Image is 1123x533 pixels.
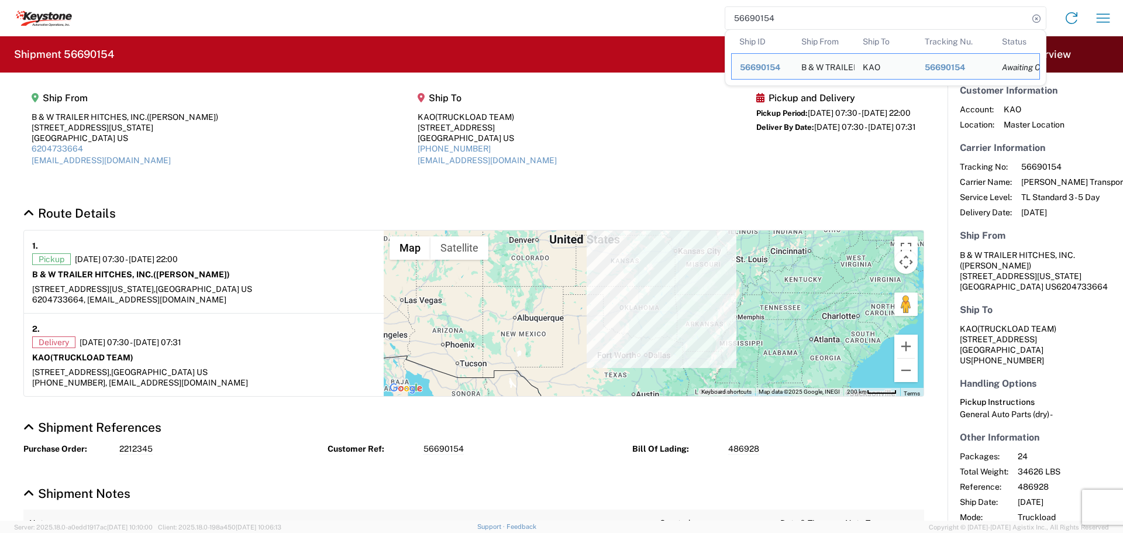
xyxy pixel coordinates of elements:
[423,443,464,455] span: 56690154
[418,156,557,165] a: [EMAIL_ADDRESS][DOMAIN_NAME]
[32,112,218,122] div: B & W TRAILER HITCHES, INC.
[32,294,376,305] div: 6204733664, [EMAIL_ADDRESS][DOMAIN_NAME]
[960,250,1075,260] span: B & W TRAILER HITCHES, INC.
[756,92,916,104] h5: Pickup and Delivery
[418,92,557,104] h5: Ship To
[960,451,1008,462] span: Packages:
[960,397,1111,407] h6: Pickup Instructions
[14,47,114,61] h2: Shipment 56690154
[725,7,1028,29] input: Shipment, tracking or reference number
[740,62,785,73] div: 56690154
[23,443,111,455] strong: Purchase Order:
[1056,282,1108,291] span: 6204733664
[801,54,847,79] div: B & W TRAILER HITCHES, INC.
[808,108,911,118] span: [DATE] 07:30 - [DATE] 22:00
[32,156,171,165] a: [EMAIL_ADDRESS][DOMAIN_NAME]
[32,270,230,279] strong: B & W TRAILER HITCHES, INC.
[855,30,917,53] th: Ship To
[1002,62,1031,73] div: Awaiting Confirmation
[960,161,1012,172] span: Tracking No:
[960,304,1111,315] h5: Ship To
[32,367,111,377] span: [STREET_ADDRESS],
[23,420,161,435] a: Hide Details
[960,324,1111,366] address: [GEOGRAPHIC_DATA] US
[960,512,1008,522] span: Mode:
[32,122,218,133] div: [STREET_ADDRESS][US_STATE]
[960,177,1012,187] span: Carrier Name:
[843,388,900,396] button: Map Scale: 200 km per 47 pixels
[156,284,252,294] span: [GEOGRAPHIC_DATA] US
[960,230,1111,241] h5: Ship From
[1004,104,1065,115] span: KAO
[477,523,507,530] a: Support
[960,261,1031,270] span: ([PERSON_NAME])
[387,381,425,396] a: Open this area in Google Maps (opens a new window)
[387,381,425,396] img: Google
[960,378,1111,389] h5: Handling Options
[32,133,218,143] div: [GEOGRAPHIC_DATA] US
[960,250,1111,292] address: [GEOGRAPHIC_DATA] US
[23,486,130,501] a: Hide Details
[75,254,178,264] span: [DATE] 07:30 - [DATE] 22:00
[740,63,780,72] span: 56690154
[14,524,153,531] span: Server: 2025.18.0-a0edd1917ac
[793,30,855,53] th: Ship From
[960,271,1081,281] span: [STREET_ADDRESS][US_STATE]
[925,62,986,73] div: 56690154
[977,324,1056,333] span: (TRUCKLOAD TEAM)
[32,322,40,336] strong: 2.
[1018,466,1118,477] span: 34626 LBS
[894,236,918,260] button: Toggle fullscreen view
[153,270,230,279] span: ([PERSON_NAME])
[119,443,153,455] span: 2212345
[1018,482,1118,492] span: 486928
[960,85,1111,96] h5: Customer Information
[236,524,281,531] span: [DATE] 10:06:13
[814,122,916,132] span: [DATE] 07:30 - [DATE] 07:31
[731,30,793,53] th: Ship ID
[960,466,1008,477] span: Total Weight:
[756,109,808,118] span: Pickup Period:
[32,144,83,153] a: 6204733664
[32,377,376,388] div: [PHONE_NUMBER], [EMAIL_ADDRESS][DOMAIN_NAME]
[759,388,840,395] span: Map data ©2025 Google, INEGI
[435,112,514,122] span: (TRUCKLOAD TEAM)
[50,353,133,362] span: (TRUCKLOAD TEAM)
[23,206,116,221] a: Hide Details
[894,250,918,274] button: Map camera controls
[894,359,918,382] button: Zoom out
[960,324,1056,344] span: KAO [STREET_ADDRESS]
[107,524,153,531] span: [DATE] 10:10:00
[111,367,208,377] span: [GEOGRAPHIC_DATA] US
[960,497,1008,507] span: Ship Date:
[32,284,156,294] span: [STREET_ADDRESS][US_STATE],
[994,30,1040,53] th: Status
[904,390,920,397] a: Terms
[390,236,430,260] button: Show street map
[929,522,1109,532] span: Copyright © [DATE]-[DATE] Agistix Inc., All Rights Reserved
[328,443,415,455] strong: Customer Ref:
[32,253,71,265] span: Pickup
[894,335,918,358] button: Zoom in
[960,104,994,115] span: Account:
[418,133,557,143] div: [GEOGRAPHIC_DATA] US
[960,482,1008,492] span: Reference:
[960,207,1012,218] span: Delivery Date:
[430,236,488,260] button: Show satellite imagery
[960,192,1012,202] span: Service Level:
[418,112,557,122] div: KAO
[32,353,133,362] strong: KAO
[971,356,1044,365] span: [PHONE_NUMBER]
[847,388,867,395] span: 200 km
[960,119,994,130] span: Location:
[1018,497,1118,507] span: [DATE]
[728,443,759,455] span: 486928
[894,293,918,316] button: Drag Pegman onto the map to open Street View
[632,443,720,455] strong: Bill Of Lading:
[80,337,181,348] span: [DATE] 07:30 - [DATE] 07:31
[756,123,814,132] span: Deliver By Date:
[32,239,38,253] strong: 1.
[158,524,281,531] span: Client: 2025.18.0-198a450
[701,388,752,396] button: Keyboard shortcuts
[925,63,965,72] span: 56690154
